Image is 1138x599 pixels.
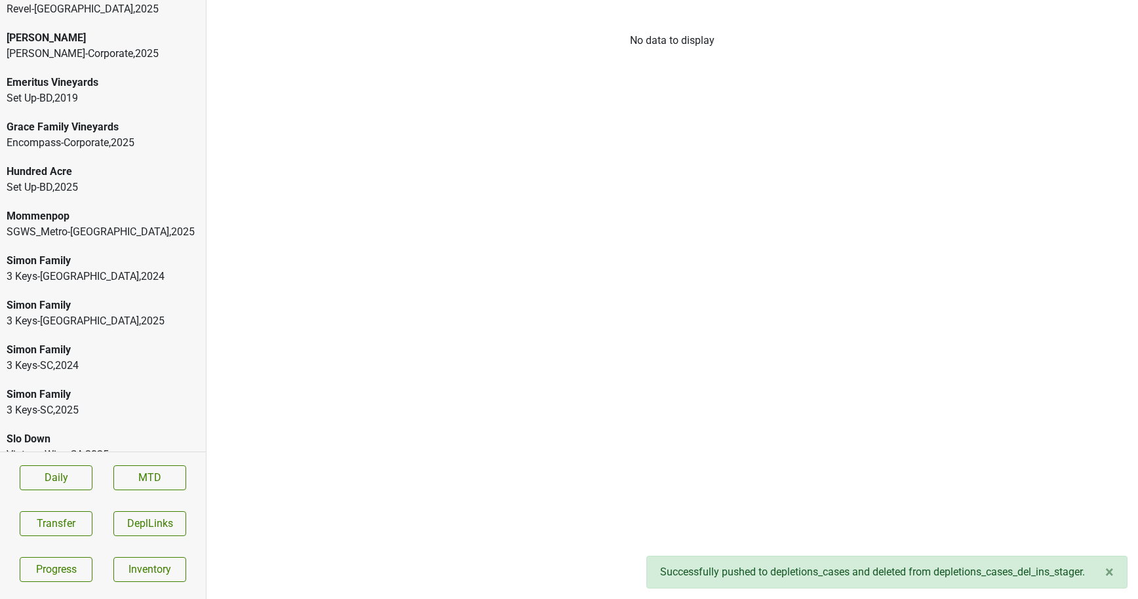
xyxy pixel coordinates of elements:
[7,1,199,17] div: Revel-[GEOGRAPHIC_DATA] , 2025
[7,46,199,62] div: [PERSON_NAME]-Corporate , 2025
[20,511,92,536] button: Transfer
[7,30,199,46] div: [PERSON_NAME]
[20,557,92,582] a: Progress
[7,224,199,240] div: SGWS_Metro-[GEOGRAPHIC_DATA] , 2025
[7,135,199,151] div: Encompass-Corporate , 2025
[7,358,199,374] div: 3 Keys-SC , 2024
[7,75,199,90] div: Emeritus Vineyards
[7,387,199,402] div: Simon Family
[7,269,199,284] div: 3 Keys-[GEOGRAPHIC_DATA] , 2024
[7,180,199,195] div: Set Up-BD , 2025
[7,253,199,269] div: Simon Family
[7,90,199,106] div: Set Up-BD , 2019
[7,298,199,313] div: Simon Family
[7,119,199,135] div: Grace Family Vineyards
[7,447,199,463] div: Vintage Wine-CA , 2025
[1105,563,1114,581] span: ×
[113,511,186,536] button: DeplLinks
[646,556,1128,589] div: Successfully pushed to depletions_cases and deleted from depletions_cases_del_ins_stager.
[206,33,1138,48] div: No data to display
[113,465,186,490] a: MTD
[7,342,199,358] div: Simon Family
[20,465,92,490] a: Daily
[7,164,199,180] div: Hundred Acre
[7,313,199,329] div: 3 Keys-[GEOGRAPHIC_DATA] , 2025
[7,402,199,418] div: 3 Keys-SC , 2025
[113,557,186,582] a: Inventory
[7,431,199,447] div: Slo Down
[7,208,199,224] div: Mommenpop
